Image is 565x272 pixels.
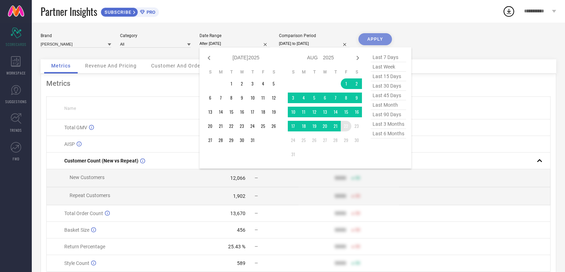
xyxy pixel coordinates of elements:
span: 50 [355,176,360,181]
th: Monday [298,69,309,75]
td: Thu Aug 21 2025 [330,121,341,131]
div: 1,902 [233,193,245,199]
span: last 15 days [371,72,406,81]
td: Thu Jul 10 2025 [247,93,258,103]
td: Mon Jul 28 2025 [215,135,226,146]
div: 9999 [335,244,346,249]
th: Thursday [247,69,258,75]
span: Basket Size [64,227,89,233]
td: Wed Aug 06 2025 [320,93,330,103]
td: Fri Jul 11 2025 [258,93,268,103]
td: Fri Jul 18 2025 [258,107,268,117]
span: FWD [13,156,19,161]
th: Tuesday [309,69,320,75]
td: Thu Jul 24 2025 [247,121,258,131]
span: Total GMV [64,125,87,130]
span: last 90 days [371,110,406,119]
div: Next month [353,54,362,62]
span: TRENDS [10,128,22,133]
div: 9999 [335,193,346,199]
td: Sun Jul 27 2025 [205,135,215,146]
div: Metrics [46,79,551,88]
span: Name [64,106,76,111]
span: SUBSCRIBE [101,10,133,15]
td: Fri Aug 08 2025 [341,93,351,103]
td: Fri Aug 22 2025 [341,121,351,131]
span: Total Order Count [64,211,103,216]
td: Sun Aug 24 2025 [288,135,298,146]
span: last 6 months [371,129,406,138]
td: Sat Jul 12 2025 [268,93,279,103]
div: 456 [237,227,245,233]
div: 25.43 % [228,244,245,249]
span: Metrics [51,63,71,69]
span: SCORECARDS [6,42,26,47]
td: Tue Jul 08 2025 [226,93,237,103]
td: Fri Jul 25 2025 [258,121,268,131]
th: Wednesday [320,69,330,75]
span: — [255,261,258,266]
td: Sat Aug 23 2025 [351,121,362,131]
td: Sun Jul 20 2025 [205,121,215,131]
th: Saturday [351,69,362,75]
td: Tue Aug 19 2025 [309,121,320,131]
span: last month [371,100,406,110]
td: Fri Aug 29 2025 [341,135,351,146]
td: Sat Aug 02 2025 [351,78,362,89]
td: Thu Aug 07 2025 [330,93,341,103]
span: 50 [355,194,360,199]
td: Wed Jul 16 2025 [237,107,247,117]
th: Friday [341,69,351,75]
span: PRO [145,10,155,15]
td: Tue Aug 26 2025 [309,135,320,146]
td: Sat Jul 26 2025 [268,121,279,131]
span: Return Percentage [64,244,105,249]
span: Partner Insights [41,4,97,19]
td: Tue Jul 22 2025 [226,121,237,131]
span: — [255,176,258,181]
td: Mon Aug 04 2025 [298,93,309,103]
th: Sunday [205,69,215,75]
td: Sat Jul 19 2025 [268,107,279,117]
td: Thu Jul 03 2025 [247,78,258,89]
th: Wednesday [237,69,247,75]
span: last 45 days [371,91,406,100]
span: — [255,211,258,216]
td: Thu Jul 31 2025 [247,135,258,146]
td: Wed Jul 02 2025 [237,78,247,89]
td: Mon Jul 14 2025 [215,107,226,117]
td: Thu Aug 14 2025 [330,107,341,117]
td: Wed Jul 09 2025 [237,93,247,103]
span: WORKSPACE [6,70,26,76]
th: Thursday [330,69,341,75]
td: Tue Jul 01 2025 [226,78,237,89]
td: Thu Aug 28 2025 [330,135,341,146]
td: Fri Aug 01 2025 [341,78,351,89]
td: Tue Aug 05 2025 [309,93,320,103]
a: SUBSCRIBEPRO [101,6,159,17]
td: Mon Jul 21 2025 [215,121,226,131]
span: Customer Count (New vs Repeat) [64,158,138,164]
td: Mon Aug 11 2025 [298,107,309,117]
span: SUGGESTIONS [5,99,27,104]
div: 12,066 [230,175,245,181]
td: Tue Jul 15 2025 [226,107,237,117]
span: Customer And Orders [151,63,205,69]
td: Sat Jul 05 2025 [268,78,279,89]
td: Sun Jul 06 2025 [205,93,215,103]
th: Saturday [268,69,279,75]
div: 9999 [335,227,346,233]
div: 9999 [335,260,346,266]
div: Previous month [205,54,213,62]
td: Sun Jul 13 2025 [205,107,215,117]
span: — [255,244,258,249]
td: Tue Jul 29 2025 [226,135,237,146]
td: Wed Jul 30 2025 [237,135,247,146]
span: 50 [355,227,360,232]
td: Sat Aug 09 2025 [351,93,362,103]
td: Sun Aug 17 2025 [288,121,298,131]
span: New Customers [70,175,105,180]
div: 9999 [335,211,346,216]
td: Thu Jul 17 2025 [247,107,258,117]
span: Repeat Customers [70,193,110,198]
